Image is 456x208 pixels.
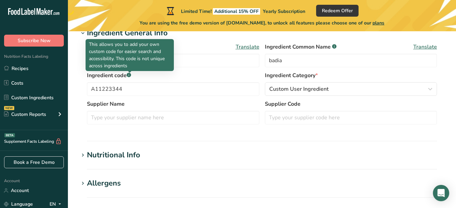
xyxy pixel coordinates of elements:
span: Additional 15% OFF [213,8,260,15]
span: plans [372,20,384,26]
span: Yearly Subscription [263,8,305,15]
input: Type an alternate ingredient name if you have [265,54,437,67]
div: Custom Reports [4,111,46,118]
div: Allergens [87,178,121,189]
span: Translate [236,43,259,51]
div: Limited Time! [165,7,305,15]
input: Type your ingredient code here [87,82,259,96]
label: Supplier Code [265,100,437,108]
input: Type your supplier name here [87,111,259,124]
label: Ingredient Category [265,71,437,80]
div: Ingredient General Info [87,28,168,39]
button: Redeem Offer [316,5,359,17]
button: Subscribe Now [4,35,64,47]
div: Nutritional Info [87,150,140,161]
button: Custom User Ingredient [265,82,437,96]
span: You are using the free demo version of [DOMAIN_NAME], to unlock all features please choose one of... [140,19,384,27]
span: Custom User Ingredient [269,85,329,93]
label: Supplier Name [87,100,259,108]
div: BETA [4,133,15,137]
div: NEW [4,106,14,110]
a: Book a Free Demo [4,156,64,168]
label: Ingredient code [87,71,259,80]
span: Ingredient Common Name [265,43,336,51]
span: Redeem Offer [322,7,353,14]
span: Translate [413,43,437,51]
p: This allows you to add your own custom code for easier search and accessibility. This code is not... [89,41,170,69]
span: Subscribe Now [18,37,51,44]
input: Type your supplier code here [265,111,437,124]
div: Open Intercom Messenger [433,185,449,201]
